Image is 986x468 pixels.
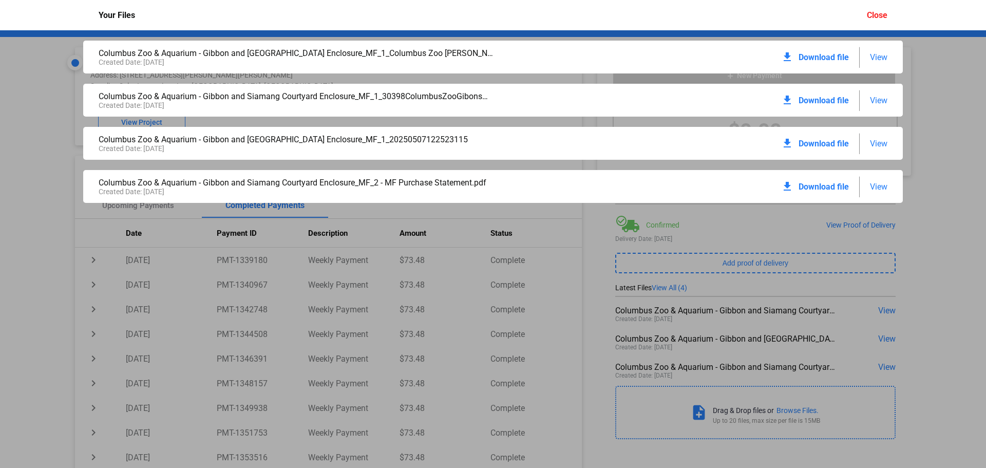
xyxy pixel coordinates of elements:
span: Download file [799,139,849,148]
div: Columbus Zoo & Aquarium - Gibbon and [GEOGRAPHIC_DATA] Enclosure_MF_1_Columbus Zoo [PERSON_NAME] ... [99,48,493,58]
div: Created Date: [DATE] [99,144,493,153]
span: Download file [799,182,849,192]
span: View [870,96,887,105]
span: View [870,182,887,192]
mat-icon: download [781,94,793,106]
mat-icon: download [781,137,793,149]
div: Your Files [99,10,135,20]
span: Download file [799,96,849,105]
div: Created Date: [DATE] [99,101,493,109]
div: Created Date: [DATE] [99,188,493,196]
div: Columbus Zoo & Aquarium - Gibbon and Siamang Courtyard Enclosure_MF_2 - MF Purchase Statement.pdf [99,178,493,188]
mat-icon: download [781,180,793,193]
div: Columbus Zoo & Aquarium - Gibbon and Siamang Courtyard Enclosure_MF_1_30398ColumbusZooGibonsOH [99,91,493,101]
span: View [870,139,887,148]
span: Download file [799,52,849,62]
mat-icon: download [781,51,793,63]
div: Created Date: [DATE] [99,58,493,66]
div: Columbus Zoo & Aquarium - Gibbon and [GEOGRAPHIC_DATA] Enclosure_MF_1_20250507122523115 [99,135,493,144]
span: View [870,52,887,62]
div: Close [867,10,887,20]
